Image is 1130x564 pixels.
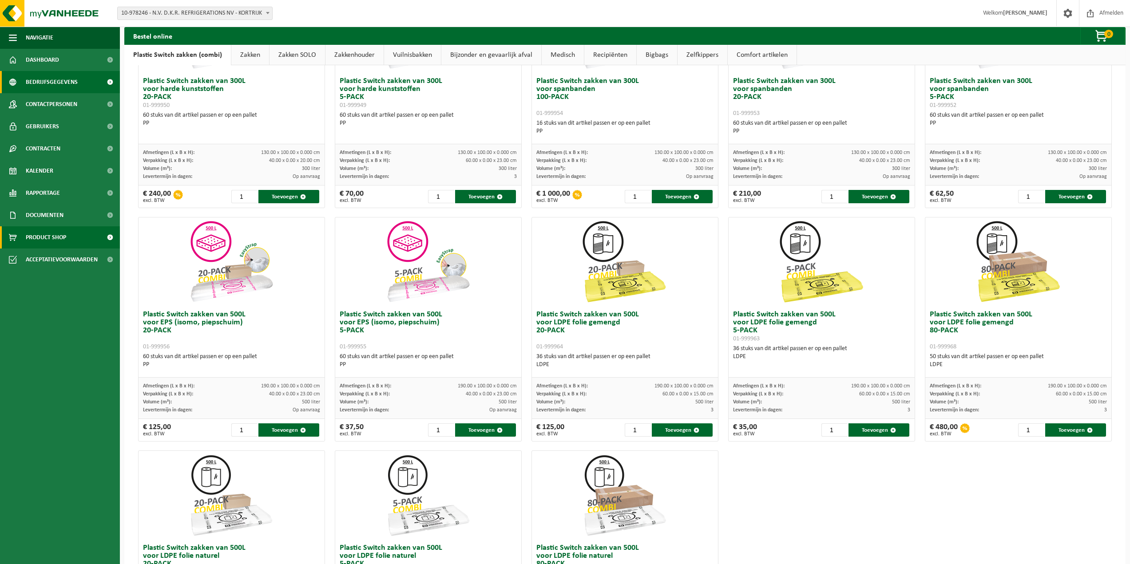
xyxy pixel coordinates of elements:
span: Afmetingen (L x B x H): [733,150,785,155]
a: Zakkenhouder [325,45,384,65]
span: Verpakking (L x B x H): [340,391,390,397]
div: PP [143,119,320,127]
span: Verpakking (L x B x H): [340,158,390,163]
img: 01-999968 [974,217,1063,306]
span: 300 liter [1089,166,1107,171]
div: PP [536,127,714,135]
div: 60 stuks van dit artikel passen er op een pallet [143,353,320,369]
span: Documenten [26,204,63,226]
img: 01-999963 [777,217,866,306]
span: Verpakking (L x B x H): [930,391,980,397]
button: Toevoegen [455,190,516,203]
span: Levertermijn in dagen: [340,174,389,179]
span: Volume (m³): [143,166,172,171]
span: Op aanvraag [883,174,910,179]
span: 130.00 x 100.00 x 0.000 cm [654,150,714,155]
div: 60 stuks van dit artikel passen er op een pallet [340,111,517,127]
h3: Plastic Switch zakken van 300L voor spanbanden 20-PACK [733,77,910,117]
span: Afmetingen (L x B x H): [930,150,981,155]
span: 500 liter [892,399,910,405]
span: 500 liter [1089,399,1107,405]
span: 300 liter [302,166,320,171]
a: Comfort artikelen [728,45,797,65]
span: 40.00 x 0.00 x 23.00 cm [1056,158,1107,163]
span: 01-999968 [930,343,956,350]
span: excl. BTW [536,431,564,437]
span: Levertermijn in dagen: [733,407,782,413]
div: PP [340,361,517,369]
a: Bijzonder en gevaarlijk afval [441,45,541,65]
input: 1 [821,190,848,203]
span: excl. BTW [930,431,958,437]
div: 36 stuks van dit artikel passen er op een pallet [536,353,714,369]
input: 1 [821,423,848,437]
span: Afmetingen (L x B x H): [536,383,588,389]
h3: Plastic Switch zakken van 300L voor spanbanden 100-PACK [536,77,714,117]
span: 40.00 x 0.00 x 23.00 cm [859,158,910,163]
input: 1 [1018,190,1044,203]
span: Afmetingen (L x B x H): [143,383,194,389]
h3: Plastic Switch zakken van 500L voor LDPE folie gemengd 5-PACK [733,311,910,343]
span: 40.00 x 0.00 x 20.00 cm [269,158,320,163]
span: Verpakking (L x B x H): [733,391,783,397]
button: 0 [1080,27,1125,45]
div: 16 stuks van dit artikel passen er op een pallet [536,119,714,135]
img: 01-999960 [384,451,472,540]
span: Levertermijn in dagen: [536,407,586,413]
button: Toevoegen [455,423,516,437]
span: Op aanvraag [1079,174,1107,179]
span: Verpakking (L x B x H): [143,158,193,163]
span: 01-999950 [143,102,170,109]
span: 500 liter [302,399,320,405]
span: Product Shop [26,226,66,248]
a: Zelfkippers [678,45,727,65]
div: € 125,00 [143,423,171,437]
span: Levertermijn in dagen: [340,407,389,413]
input: 1 [625,423,651,437]
span: Afmetingen (L x B x H): [340,150,391,155]
span: Levertermijn in dagen: [733,174,782,179]
span: Dashboard [26,49,59,71]
span: Verpakking (L x B x H): [536,391,587,397]
input: 1 [1018,423,1044,437]
span: 3 [1104,407,1107,413]
span: 01-999963 [733,335,760,342]
a: Plastic Switch zakken (combi) [124,45,231,65]
strong: [PERSON_NAME] [1003,10,1047,16]
span: Volume (m³): [733,399,762,405]
a: Zakken SOLO [270,45,325,65]
a: Recipiënten [584,45,636,65]
span: Contracten [26,138,60,160]
span: Afmetingen (L x B x H): [733,383,785,389]
span: 60.00 x 0.00 x 15.00 cm [859,391,910,397]
span: 0 [1104,30,1113,38]
button: Toevoegen [652,190,713,203]
span: 60.00 x 0.00 x 15.00 cm [1056,391,1107,397]
span: Levertermijn in dagen: [930,407,979,413]
button: Toevoegen [258,190,319,203]
a: Zakken [231,45,269,65]
span: Gebruikers [26,115,59,138]
span: Bedrijfsgegevens [26,71,78,93]
span: 10-978246 - N.V. D.K.R. REFRIGERATIONS NV - KORTRIJK [118,7,272,20]
span: Volume (m³): [340,166,369,171]
span: 190.00 x 100.00 x 0.000 cm [654,383,714,389]
span: 40.00 x 0.00 x 23.00 cm [269,391,320,397]
input: 1 [428,190,454,203]
button: Toevoegen [652,423,713,437]
span: 190.00 x 100.00 x 0.000 cm [851,383,910,389]
img: 01-999964 [580,217,669,306]
span: 190.00 x 100.00 x 0.000 cm [261,383,320,389]
span: Volume (m³): [536,166,565,171]
span: 01-999949 [340,102,366,109]
span: Afmetingen (L x B x H): [143,150,194,155]
span: 60.00 x 0.00 x 15.00 cm [662,391,714,397]
span: Afmetingen (L x B x H): [536,150,588,155]
span: excl. BTW [733,431,757,437]
h3: Plastic Switch zakken van 500L voor EPS (isomo, piepschuim) 20-PACK [143,311,320,351]
span: Navigatie [26,27,53,49]
button: Toevoegen [258,423,319,437]
span: excl. BTW [143,431,171,437]
span: 300 liter [499,166,517,171]
span: Volume (m³): [536,399,565,405]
